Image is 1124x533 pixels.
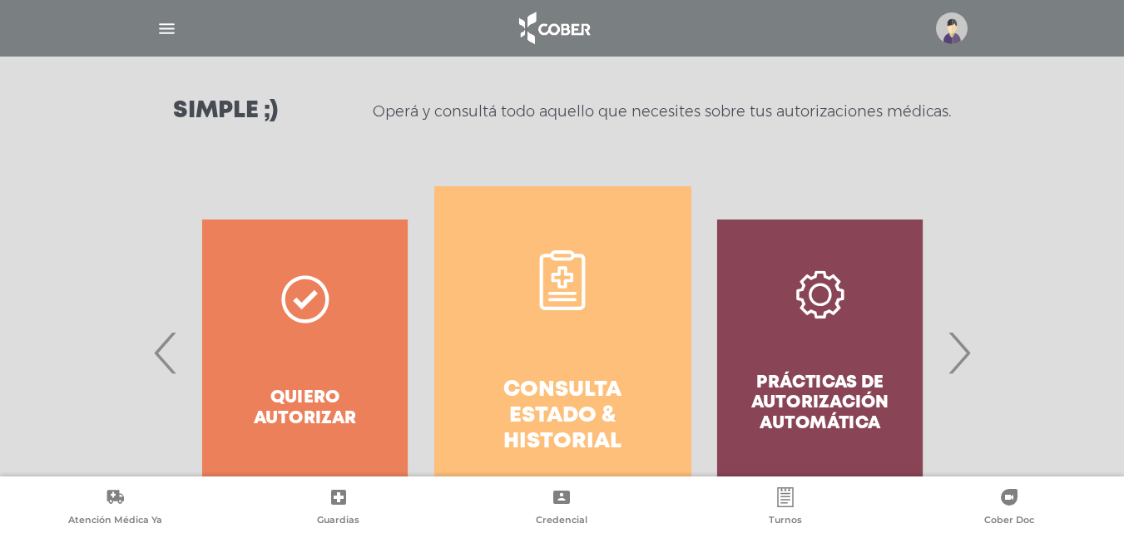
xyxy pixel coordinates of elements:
span: Next [943,308,975,397]
a: Consulta estado & historial [434,186,691,519]
a: Atención Médica Ya [3,487,227,530]
span: Cober Doc [984,514,1034,529]
h3: Simple ;) [173,100,278,123]
span: Guardias [317,514,359,529]
a: Turnos [674,487,898,530]
img: logo_cober_home-white.png [510,8,597,48]
span: Previous [150,308,182,397]
a: Credencial [450,487,674,530]
h4: Consulta estado & historial [464,378,661,456]
p: Operá y consultá todo aquello que necesites sobre tus autorizaciones médicas. [373,101,951,121]
span: Credencial [536,514,587,529]
span: Atención Médica Ya [68,514,162,529]
img: Cober_menu-lines-white.svg [156,18,177,39]
a: Guardias [227,487,451,530]
span: Turnos [769,514,802,529]
a: Cober Doc [897,487,1121,530]
img: profile-placeholder.svg [936,12,968,44]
